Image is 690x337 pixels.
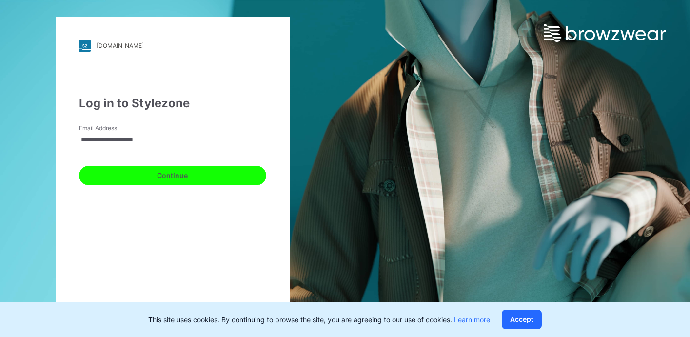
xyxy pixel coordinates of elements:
button: Accept [502,310,542,329]
label: Email Address [79,124,147,133]
a: [DOMAIN_NAME] [79,40,266,52]
a: Learn more [454,316,490,324]
button: Continue [79,166,266,185]
div: [DOMAIN_NAME] [97,42,144,49]
div: Log in to Stylezone [79,95,266,112]
p: This site uses cookies. By continuing to browse the site, you are agreeing to our use of cookies. [148,315,490,325]
img: browzwear-logo.e42bd6dac1945053ebaf764b6aa21510.svg [544,24,666,42]
img: stylezone-logo.562084cfcfab977791bfbf7441f1a819.svg [79,40,91,52]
